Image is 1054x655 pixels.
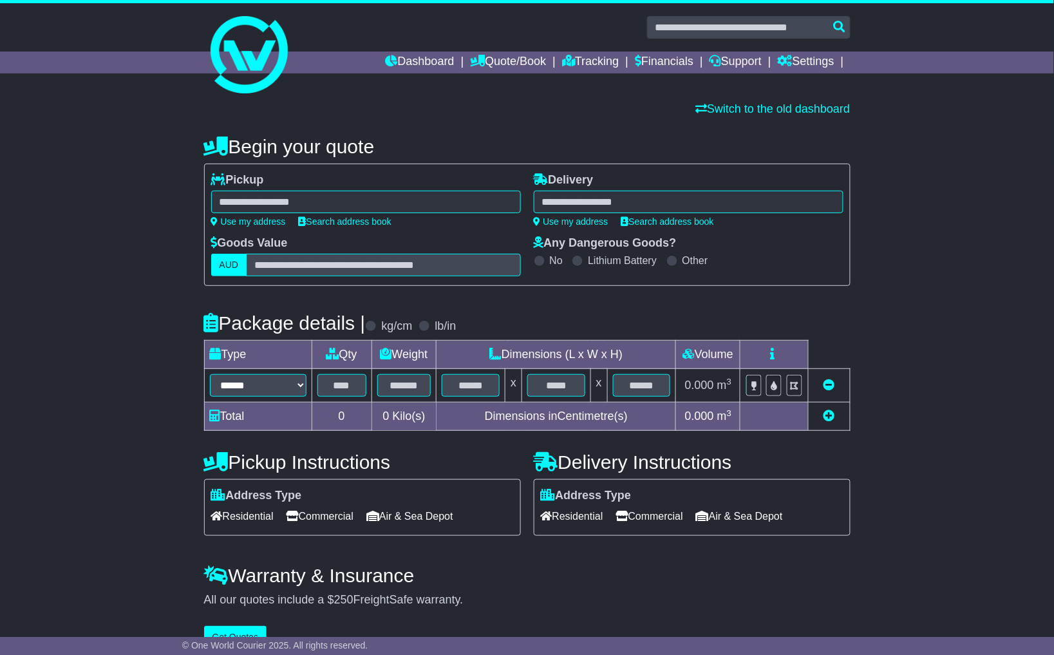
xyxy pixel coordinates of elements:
[182,640,368,650] span: © One World Courier 2025. All rights reserved.
[778,52,834,73] a: Settings
[211,173,264,187] label: Pickup
[534,236,677,251] label: Any Dangerous Goods?
[211,489,302,503] label: Address Type
[204,626,267,649] button: Get Quotes
[299,216,391,227] a: Search address book
[204,341,312,369] td: Type
[534,216,608,227] a: Use my address
[204,565,851,586] h4: Warranty & Insurance
[682,254,708,267] label: Other
[366,506,453,526] span: Air & Sea Depot
[312,341,372,369] td: Qty
[534,173,594,187] label: Delivery
[204,403,312,431] td: Total
[541,506,603,526] span: Residential
[204,136,851,157] h4: Begin your quote
[550,254,563,267] label: No
[727,408,732,418] sup: 3
[823,379,835,392] a: Remove this item
[211,216,286,227] a: Use my address
[685,410,714,422] span: 0.000
[635,52,693,73] a: Financials
[562,52,619,73] a: Tracking
[334,593,353,606] span: 250
[621,216,714,227] a: Search address book
[717,410,732,422] span: m
[204,593,851,607] div: All our quotes include a $ FreightSafe warranty.
[204,451,521,473] h4: Pickup Instructions
[541,489,632,503] label: Address Type
[695,102,850,115] a: Switch to the old dashboard
[588,254,657,267] label: Lithium Battery
[372,403,437,431] td: Kilo(s)
[823,410,835,422] a: Add new item
[386,52,455,73] a: Dashboard
[372,341,437,369] td: Weight
[287,506,353,526] span: Commercial
[676,341,740,369] td: Volume
[685,379,714,392] span: 0.000
[381,319,412,334] label: kg/cm
[616,506,683,526] span: Commercial
[437,403,676,431] td: Dimensions in Centimetre(s)
[534,451,851,473] h4: Delivery Instructions
[696,506,783,526] span: Air & Sea Depot
[382,410,389,422] span: 0
[211,236,288,251] label: Goods Value
[204,312,366,334] h4: Package details |
[312,403,372,431] td: 0
[727,377,732,386] sup: 3
[211,254,247,276] label: AUD
[435,319,456,334] label: lb/in
[710,52,762,73] a: Support
[505,369,522,403] td: x
[590,369,607,403] td: x
[437,341,676,369] td: Dimensions (L x W x H)
[717,379,732,392] span: m
[470,52,546,73] a: Quote/Book
[211,506,274,526] span: Residential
